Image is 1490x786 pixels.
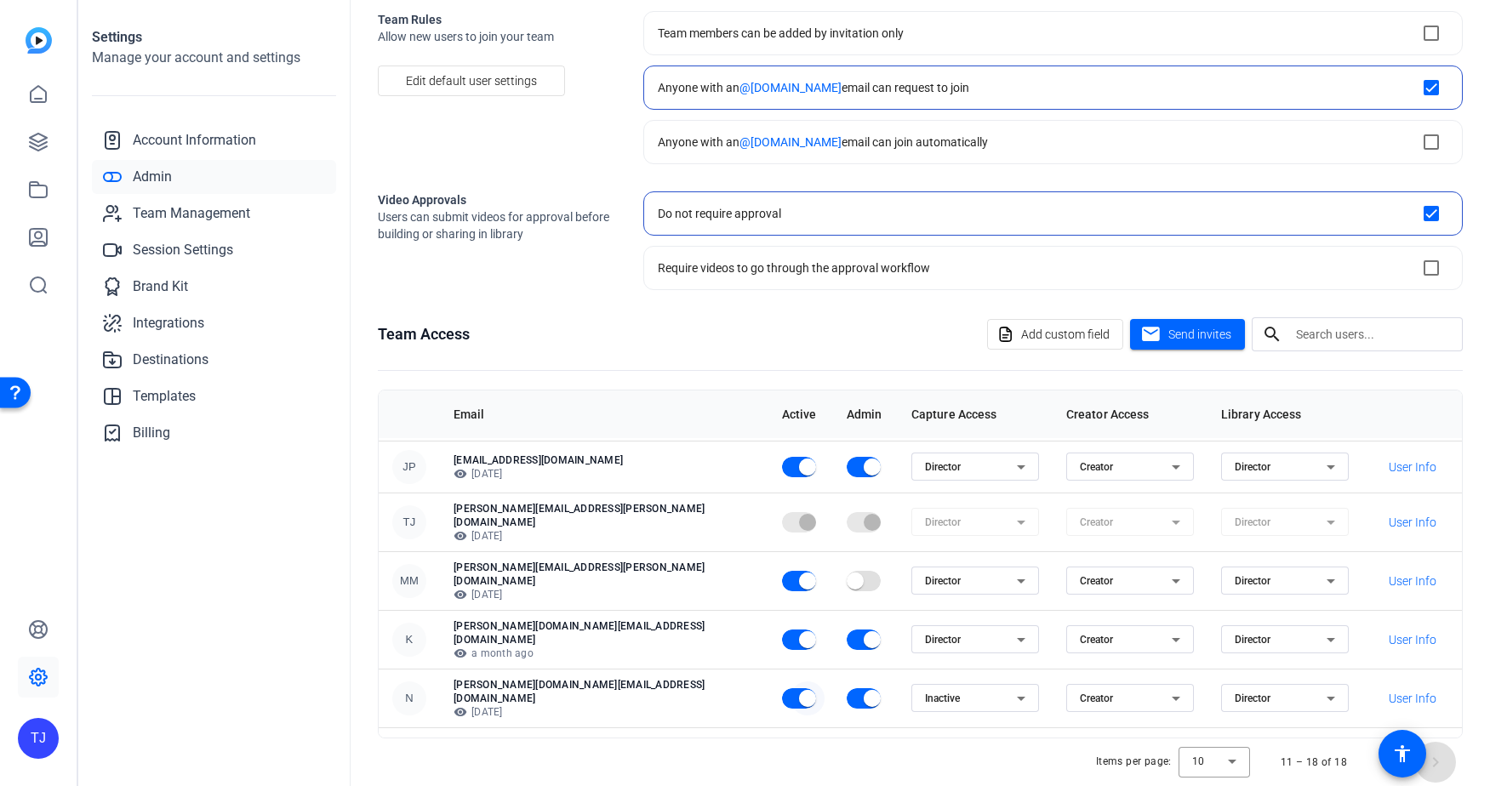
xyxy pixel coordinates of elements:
p: [DATE] [454,705,755,719]
button: Send invites [1130,319,1245,350]
a: Account Information [92,123,336,157]
span: Allow new users to join your team [378,28,616,45]
span: Director [925,634,961,646]
a: Team Management [92,196,336,231]
img: blue-gradient.svg [26,27,52,54]
span: Creator [1080,634,1113,646]
button: User Info [1376,566,1448,596]
span: Edit default user settings [406,65,537,97]
div: TJ [392,505,426,539]
span: User Info [1389,458,1436,476]
p: [DATE] [454,588,755,601]
span: Billing [133,423,170,443]
span: Templates [133,386,196,407]
a: Destinations [92,343,336,377]
a: Billing [92,416,336,450]
div: TJ [18,718,59,759]
div: Anyone with an email can request to join [658,79,969,96]
span: Admin [133,167,172,187]
h2: Manage your account and settings [92,48,336,68]
p: [DATE] [454,467,755,481]
mat-icon: visibility [454,467,467,481]
span: User Info [1389,572,1436,589]
div: N [392,681,426,715]
h1: Team Access [378,322,470,346]
a: Session Settings [92,233,336,267]
button: Add custom field [987,319,1123,350]
span: Destinations [133,350,208,370]
p: [PERSON_NAME][DOMAIN_NAME][EMAIL_ADDRESS][DOMAIN_NAME] [454,678,755,705]
span: Director [1235,575,1270,587]
span: @[DOMAIN_NAME] [739,81,842,94]
h2: Video Approvals [378,191,616,208]
span: Creator [1080,575,1113,587]
div: Team members can be added by invitation only [658,25,904,42]
a: Admin [92,160,336,194]
span: User Info [1389,631,1436,648]
p: [EMAIL_ADDRESS][DOMAIN_NAME] [454,453,755,467]
div: 11 – 18 of 18 [1281,754,1347,771]
span: Director [925,575,961,587]
mat-icon: accessibility [1392,743,1413,764]
span: Send invites [1168,326,1231,344]
span: Brand Kit [133,276,188,297]
div: Anyone with an email can join automatically [658,134,988,151]
span: User Info [1389,690,1436,707]
p: [DATE] [454,529,755,543]
span: Integrations [133,313,204,333]
span: User Info [1389,514,1436,531]
mat-icon: visibility [454,588,467,601]
th: Creator Access [1053,390,1207,438]
p: [PERSON_NAME][EMAIL_ADDRESS][PERSON_NAME][DOMAIN_NAME] [454,737,755,764]
th: Library Access [1207,390,1362,438]
div: JP [392,450,426,484]
span: @[DOMAIN_NAME] [739,135,842,149]
span: Director [1235,634,1270,646]
mat-icon: visibility [454,646,467,660]
div: Items per page: [1096,753,1172,770]
mat-icon: visibility [454,705,467,719]
button: User Info [1376,452,1448,482]
span: Session Settings [133,240,233,260]
th: Active [768,390,833,438]
mat-icon: mail [1140,324,1162,345]
button: User Info [1376,507,1448,538]
span: Creator [1080,692,1113,704]
span: Add custom field [1021,318,1110,350]
h2: Team Rules [378,11,616,28]
span: Creator [1080,461,1113,473]
p: a month ago [454,646,755,660]
span: Director [1235,461,1270,473]
span: Account Information [133,130,256,151]
th: Admin [833,390,898,438]
div: MM [392,564,426,598]
a: Templates [92,379,336,413]
p: [PERSON_NAME][EMAIL_ADDRESS][PERSON_NAME][DOMAIN_NAME] [454,561,755,588]
button: Edit default user settings [378,65,565,96]
p: [PERSON_NAME][DOMAIN_NAME][EMAIL_ADDRESS][DOMAIN_NAME] [454,619,755,646]
a: Brand Kit [92,270,336,304]
a: Integrations [92,306,336,340]
h1: Settings [92,27,336,48]
button: Previous page [1374,742,1415,783]
mat-icon: search [1252,324,1293,345]
span: Team Management [133,203,250,224]
button: Next page [1415,742,1456,783]
button: User Info [1376,624,1448,655]
th: Capture Access [898,390,1053,438]
span: Director [925,461,961,473]
div: Do not require approval [658,205,781,222]
mat-icon: visibility [454,529,467,543]
span: Users can submit videos for approval before building or sharing in library [378,208,616,242]
div: K [392,623,426,657]
div: Require videos to go through the approval workflow [658,259,930,276]
p: [PERSON_NAME][EMAIL_ADDRESS][PERSON_NAME][DOMAIN_NAME] [454,502,755,529]
span: Inactive [925,692,960,704]
input: Search users... [1296,324,1449,345]
button: User Info [1376,683,1448,714]
span: Director [1235,692,1270,704]
th: Email [440,390,768,438]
